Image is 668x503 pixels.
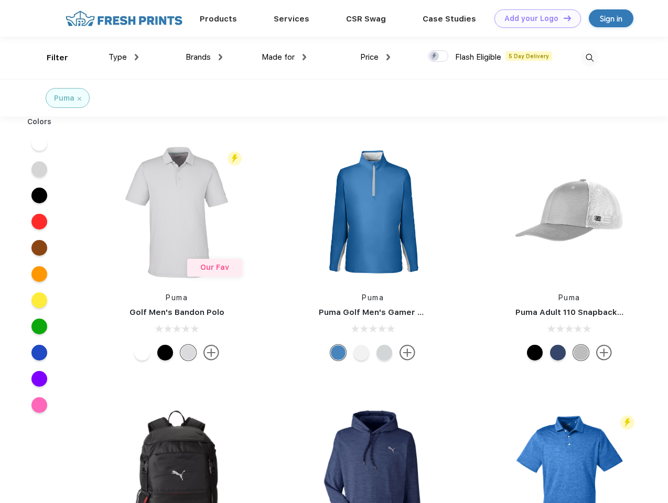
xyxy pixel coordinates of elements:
[262,52,295,62] span: Made for
[504,14,558,23] div: Add your Logo
[303,54,306,60] img: dropdown.png
[130,308,224,317] a: Golf Men's Bandon Polo
[62,9,186,28] img: fo%20logo%202.webp
[564,15,571,21] img: DT
[186,52,211,62] span: Brands
[107,143,246,282] img: func=resize&h=266
[166,293,188,302] a: Puma
[274,14,309,24] a: Services
[353,345,369,360] div: Bright White
[180,345,196,360] div: High Rise
[596,345,612,360] img: more.svg
[109,52,127,62] span: Type
[346,14,386,24] a: CSR Swag
[228,151,242,166] img: flash_active_toggle.svg
[505,51,552,61] span: 5 Day Delivery
[157,345,173,360] div: Puma Black
[303,143,443,282] img: func=resize&h=266
[600,13,622,25] div: Sign in
[134,345,150,360] div: Bright White
[78,97,81,101] img: filter_cancel.svg
[47,52,68,64] div: Filter
[200,14,237,24] a: Products
[19,116,60,127] div: Colors
[573,345,589,360] div: Quarry with Brt Whit
[203,345,219,360] img: more.svg
[376,345,392,360] div: High Rise
[620,415,634,430] img: flash_active_toggle.svg
[330,345,346,360] div: Bright Cobalt
[360,52,379,62] span: Price
[319,308,484,317] a: Puma Golf Men's Gamer Golf Quarter-Zip
[400,345,415,360] img: more.svg
[54,93,74,104] div: Puma
[581,49,598,67] img: desktop_search.svg
[558,293,580,302] a: Puma
[500,143,639,282] img: func=resize&h=266
[362,293,384,302] a: Puma
[219,54,222,60] img: dropdown.png
[386,54,390,60] img: dropdown.png
[455,52,501,62] span: Flash Eligible
[135,54,138,60] img: dropdown.png
[200,263,229,271] span: Our Fav
[589,9,633,27] a: Sign in
[550,345,566,360] div: Peacoat with Qut Shd
[527,345,543,360] div: Pma Blk Pma Blk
